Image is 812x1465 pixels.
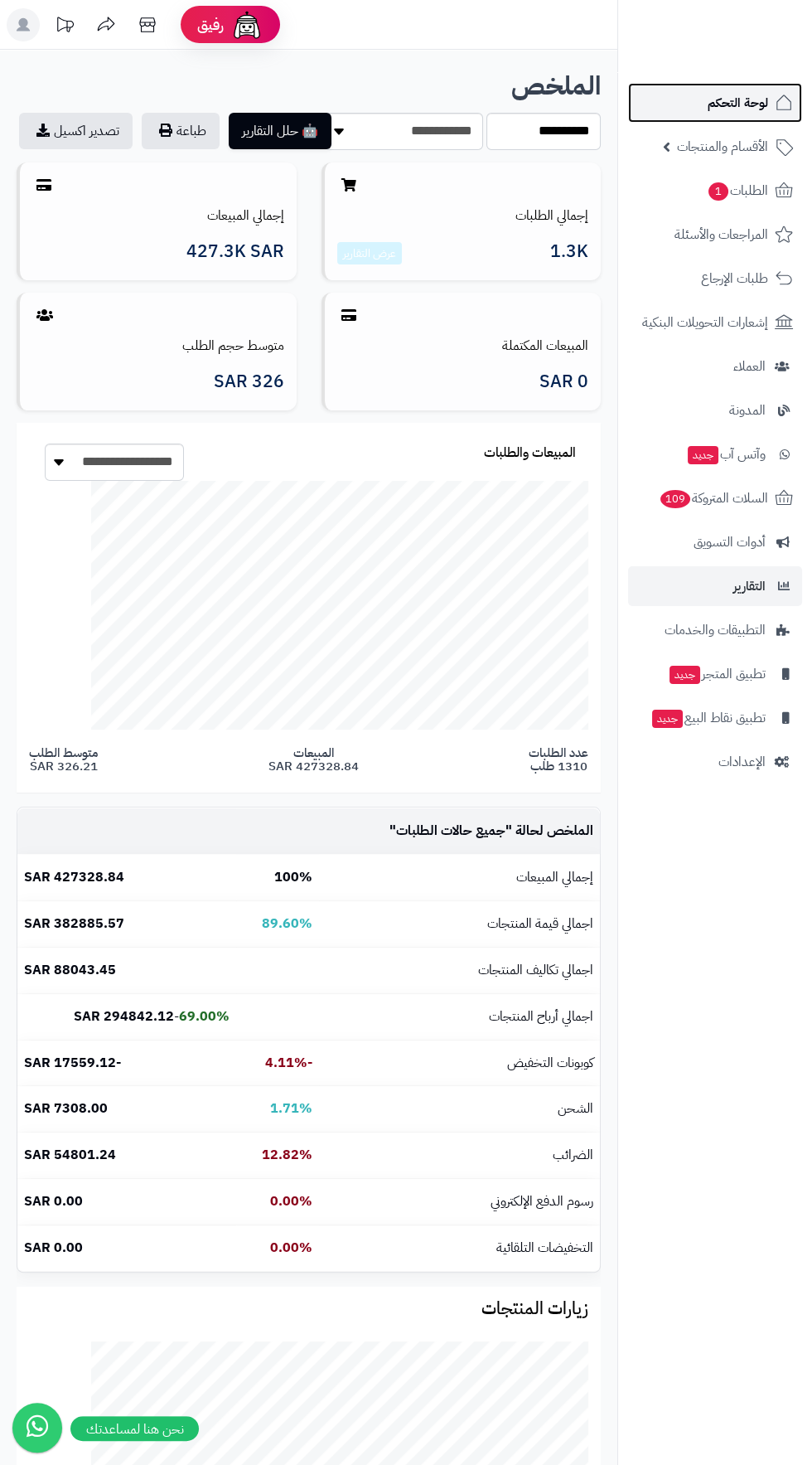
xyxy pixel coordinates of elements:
[628,478,802,518] a: السلات المتروكة109
[268,746,359,774] span: المبيعات 427328.84 SAR
[24,960,116,980] b: 88043.45 SAR
[24,1099,108,1118] b: 7308.00 SAR
[230,8,263,41] img: ai-face.png
[668,662,766,686] span: تطبيق المتجر
[270,1099,312,1118] b: 1.71%
[24,1145,116,1165] b: 54801.24 SAR
[24,1053,121,1073] b: -17559.12 SAR
[44,8,85,46] a: تحديثات المنصة
[19,113,133,149] a: تصدير اكسيل
[652,710,683,728] span: جديد
[229,113,331,149] button: 🤖 حلل التقارير
[274,867,312,887] b: 100%
[265,1053,312,1073] b: -4.11%
[694,531,766,554] span: أدوات التسويق
[197,15,224,35] span: رفيق
[708,182,728,201] span: 1
[319,808,600,854] td: الملخص لحالة " "
[484,446,576,461] h3: المبيعات والطلبات
[628,215,802,255] a: المراجعات والأسئلة
[729,399,766,422] span: المدونة
[628,654,802,694] a: تطبيق المتجرجديد
[539,372,588,391] span: 0 SAR
[628,347,802,386] a: العملاء
[718,750,766,774] span: الإعدادات
[665,619,766,642] span: التطبيقات والخدمات
[24,867,124,887] b: 427328.84 SAR
[688,446,718,464] span: جديد
[674,223,768,246] span: المراجعات والأسئلة
[733,575,766,598] span: التقارير
[24,914,124,934] b: 382885.57 SAR
[677,135,768,158] span: الأقسام والمنتجات
[343,245,396,262] a: عرض التقارير
[628,434,802,474] a: وآتس آبجديد
[207,206,284,226] a: إجمالي المبيعات
[628,303,802,342] a: إشعارات التحويلات البنكية
[319,1179,600,1225] td: رسوم الدفع الإلكتروني
[660,490,690,508] span: 109
[270,1191,312,1211] b: 0.00%
[186,242,284,261] span: 427.3K SAR
[319,948,600,993] td: اجمالي تكاليف المنتجات
[628,698,802,738] a: تطبيق نقاط البيعجديد
[650,706,766,730] span: تطبيق نقاط البيع
[642,311,768,334] span: إشعارات التحويلات البنكية
[319,1133,600,1178] td: الضرائب
[628,259,802,298] a: طلبات الإرجاع
[515,206,588,226] a: إجمالي الطلبات
[669,666,700,684] span: جديد
[686,443,766,466] span: وآتس آب
[628,171,802,211] a: الطلبات1
[396,821,505,841] span: جميع حالات الطلبات
[319,855,600,900] td: إجمالي المبيعات
[142,113,220,149] button: طباعة
[502,336,588,356] a: المبيعات المكتملة
[29,1299,588,1318] h3: زيارات المنتجات
[733,355,766,378] span: العملاء
[319,1041,600,1086] td: كوبونات التخفيض
[708,91,768,114] span: لوحة التحكم
[270,1238,312,1258] b: 0.00%
[628,742,802,782] a: الإعدادات
[319,994,600,1040] td: اجمالي أرباح المنتجات
[29,746,98,774] span: متوسط الطلب 326.21 SAR
[24,1238,83,1258] b: 0.00 SAR
[24,1191,83,1211] b: 0.00 SAR
[659,487,768,510] span: السلات المتروكة
[701,267,768,290] span: طلبات الإرجاع
[628,522,802,562] a: أدوات التسويق
[511,66,601,105] b: الملخص
[529,746,588,774] span: عدد الطلبات 1310 طلب
[319,1086,600,1132] td: الشحن
[17,994,236,1040] td: -
[628,391,802,430] a: المدونة
[319,1225,600,1271] td: التخفيضات التلقائية
[707,179,768,202] span: الطلبات
[262,1145,312,1165] b: 12.82%
[179,1007,230,1026] b: 69.00%
[262,914,312,934] b: 89.60%
[628,83,802,123] a: لوحة التحكم
[74,1007,174,1026] b: 294842.12 SAR
[214,372,284,391] span: 326 SAR
[182,336,284,356] a: متوسط حجم الطلب
[319,901,600,947] td: اجمالي قيمة المنتجات
[628,610,802,650] a: التطبيقات والخدمات
[550,242,588,265] span: 1.3K
[628,566,802,606] a: التقارير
